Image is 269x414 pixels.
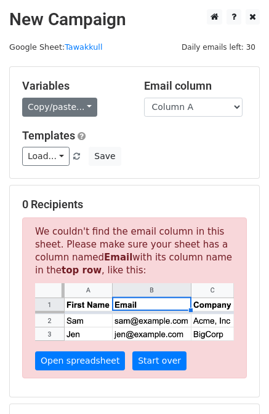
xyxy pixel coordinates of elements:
p: We couldn't find the email column in this sheet. Please make sure your sheet has a column named w... [22,217,247,378]
strong: Email [104,252,132,263]
img: google_sheets_email_column-fe0440d1484b1afe603fdd0efe349d91248b687ca341fa437c667602712cb9b1.png [35,283,234,341]
a: Copy/paste... [22,98,97,117]
a: Load... [22,147,70,166]
small: Google Sheet: [9,42,102,52]
h5: Email column [144,79,247,93]
a: Open spreadsheet [35,351,125,370]
a: Tawakkull [65,42,102,52]
a: Templates [22,129,75,142]
a: Start over [132,351,187,370]
iframe: Chat Widget [207,355,269,414]
span: Daily emails left: 30 [177,41,260,54]
a: Daily emails left: 30 [177,42,260,52]
button: Save [89,147,121,166]
h5: 0 Recipients [22,198,247,211]
h5: Variables [22,79,126,93]
strong: top row [62,265,102,276]
h2: New Campaign [9,9,260,30]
